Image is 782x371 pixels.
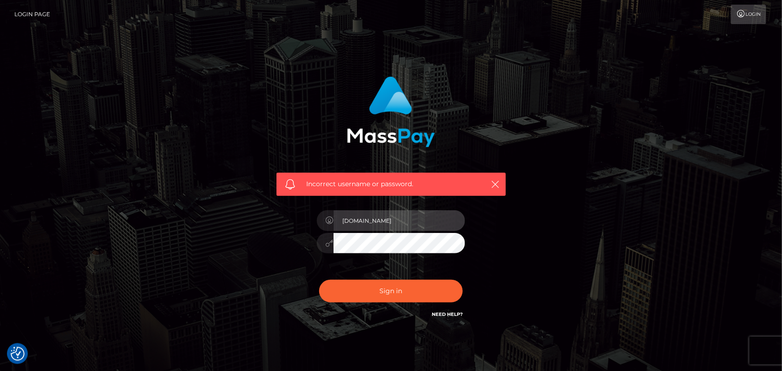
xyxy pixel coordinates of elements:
img: Revisit consent button [11,347,25,361]
img: MassPay Login [347,76,435,147]
button: Sign in [319,280,463,302]
button: Consent Preferences [11,347,25,361]
a: Need Help? [432,311,463,317]
input: Username... [334,210,465,231]
a: Login [731,5,766,24]
a: Login Page [14,5,50,24]
span: Incorrect username or password. [307,179,476,189]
